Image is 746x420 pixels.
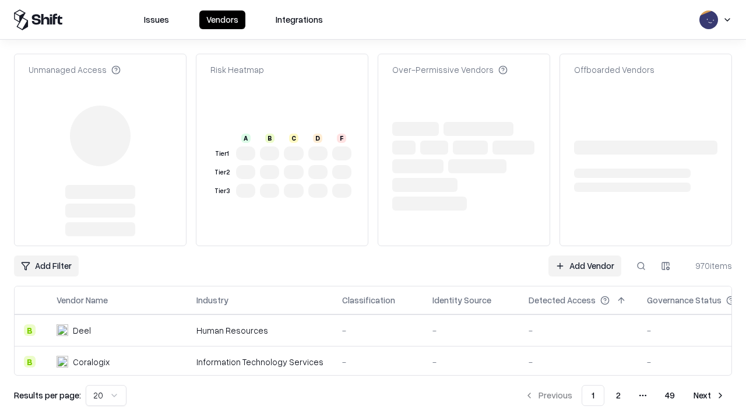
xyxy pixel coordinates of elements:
div: - [529,356,628,368]
div: - [529,324,628,337]
div: B [24,356,36,367]
div: B [24,324,36,336]
p: Results per page: [14,389,81,401]
div: Tier 3 [213,186,231,196]
div: B [265,134,275,143]
div: - [432,324,510,337]
button: Next [687,385,732,406]
div: - [342,356,414,368]
div: Industry [196,294,228,306]
img: Deel [57,324,68,336]
div: A [241,134,251,143]
button: 2 [607,385,630,406]
img: Coralogix [57,356,68,367]
div: Unmanaged Access [29,64,121,76]
button: Issues [137,10,176,29]
div: Deel [73,324,91,337]
button: Integrations [269,10,330,29]
div: Risk Heatmap [210,64,264,76]
a: Add Vendor [548,256,621,276]
div: Governance Status [647,294,722,306]
div: Detected Access [529,294,596,306]
nav: pagination [518,385,732,406]
div: Tier 2 [213,167,231,177]
div: C [289,134,298,143]
button: 49 [656,385,684,406]
div: F [337,134,346,143]
div: Tier 1 [213,149,231,159]
div: 970 items [685,260,732,272]
div: Classification [342,294,395,306]
button: Vendors [199,10,245,29]
button: Add Filter [14,256,79,276]
div: Identity Source [432,294,491,306]
div: Over-Permissive Vendors [392,64,508,76]
div: D [313,134,322,143]
div: Coralogix [73,356,110,368]
div: - [342,324,414,337]
div: Human Resources [196,324,323,337]
button: 1 [582,385,604,406]
div: Offboarded Vendors [574,64,654,76]
div: - [432,356,510,368]
div: Information Technology Services [196,356,323,368]
div: Vendor Name [57,294,108,306]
